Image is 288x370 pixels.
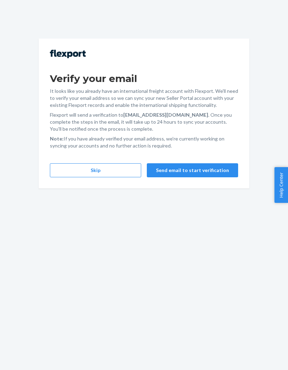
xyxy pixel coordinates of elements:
[147,163,238,177] button: Send email to start verification
[50,111,238,132] p: Flexport will send a verification to . Once you complete the steps in the email, it will take up ...
[50,72,238,85] h1: Verify your email
[50,136,64,142] strong: Note:
[50,163,141,177] button: Skip
[50,50,86,58] img: Flexport logo
[274,167,288,203] button: Help Center
[50,88,238,109] p: It looks like you already have an international freight account with Flexport. We'll need to veri...
[123,112,208,118] strong: [EMAIL_ADDRESS][DOMAIN_NAME]
[50,135,238,149] p: If you have already verified your email address, we're currently working on syncing your accounts...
